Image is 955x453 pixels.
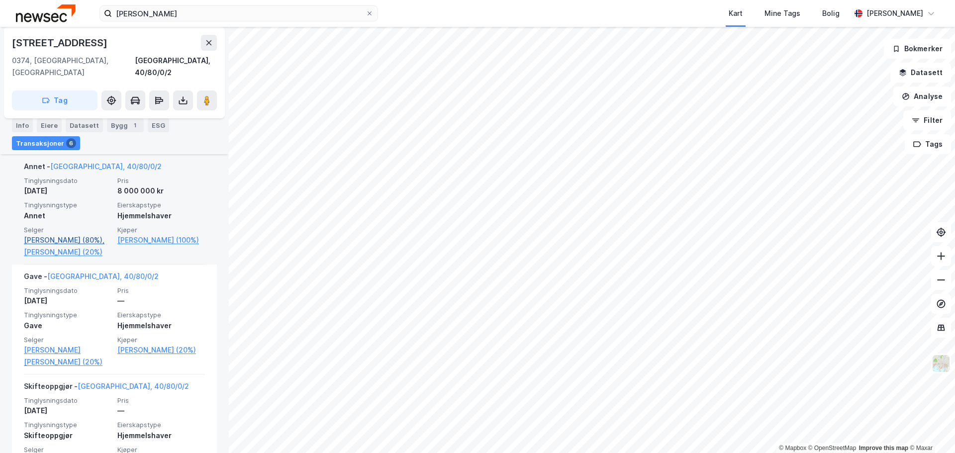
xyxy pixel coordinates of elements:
div: Hjemmelshaver [117,430,205,442]
a: [GEOGRAPHIC_DATA], 40/80/0/2 [47,272,159,280]
div: [STREET_ADDRESS] [12,35,109,51]
span: Tinglysningstype [24,201,111,209]
div: Hjemmelshaver [117,320,205,332]
div: [GEOGRAPHIC_DATA], 40/80/0/2 [135,55,217,79]
div: 6 [66,138,76,148]
div: [PERSON_NAME] [866,7,923,19]
span: Selger [24,226,111,234]
span: Eierskapstype [117,421,205,429]
a: [PERSON_NAME] (80%), [24,234,111,246]
a: [PERSON_NAME] (20%) [24,246,111,258]
div: Skifteoppgjør [24,430,111,442]
span: Pris [117,177,205,185]
div: [DATE] [24,295,111,307]
button: Filter [903,110,951,130]
span: Tinglysningstype [24,421,111,429]
div: Eiere [37,118,62,132]
span: Kjøper [117,226,205,234]
div: [DATE] [24,405,111,417]
div: Gave [24,320,111,332]
div: ESG [148,118,169,132]
div: Annet - [24,161,162,177]
div: Info [12,118,33,132]
div: — [117,405,205,417]
img: newsec-logo.f6e21ccffca1b3a03d2d.png [16,4,76,22]
div: Mine Tags [764,7,800,19]
div: Kart [729,7,743,19]
button: Analyse [893,87,951,106]
a: [PERSON_NAME] (100%) [117,234,205,246]
span: Kjøper [117,336,205,344]
div: Gave - [24,271,159,286]
span: Selger [24,336,111,344]
img: Z [932,354,951,373]
div: Datasett [66,118,103,132]
a: [GEOGRAPHIC_DATA], 40/80/0/2 [78,382,189,390]
a: [PERSON_NAME] [PERSON_NAME] (20%) [24,344,111,368]
div: Bolig [822,7,840,19]
button: Datasett [890,63,951,83]
a: Improve this map [859,445,908,452]
div: 1 [130,120,140,130]
span: Tinglysningstype [24,311,111,319]
div: Transaksjoner [12,136,80,150]
div: — [117,295,205,307]
a: OpenStreetMap [808,445,857,452]
button: Tag [12,91,97,110]
iframe: Chat Widget [905,405,955,453]
div: 0374, [GEOGRAPHIC_DATA], [GEOGRAPHIC_DATA] [12,55,135,79]
div: 8 000 000 kr [117,185,205,197]
span: Tinglysningsdato [24,286,111,295]
a: Mapbox [779,445,806,452]
span: Tinglysningsdato [24,396,111,405]
div: Annet [24,210,111,222]
span: Eierskapstype [117,311,205,319]
span: Pris [117,286,205,295]
div: Hjemmelshaver [117,210,205,222]
div: [DATE] [24,185,111,197]
input: Søk på adresse, matrikkel, gårdeiere, leietakere eller personer [112,6,366,21]
span: Tinglysningsdato [24,177,111,185]
button: Bokmerker [884,39,951,59]
button: Tags [905,134,951,154]
a: [GEOGRAPHIC_DATA], 40/80/0/2 [50,162,162,171]
div: Skifteoppgjør - [24,380,189,396]
a: [PERSON_NAME] (20%) [117,344,205,356]
div: Bygg [107,118,144,132]
span: Pris [117,396,205,405]
span: Eierskapstype [117,201,205,209]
